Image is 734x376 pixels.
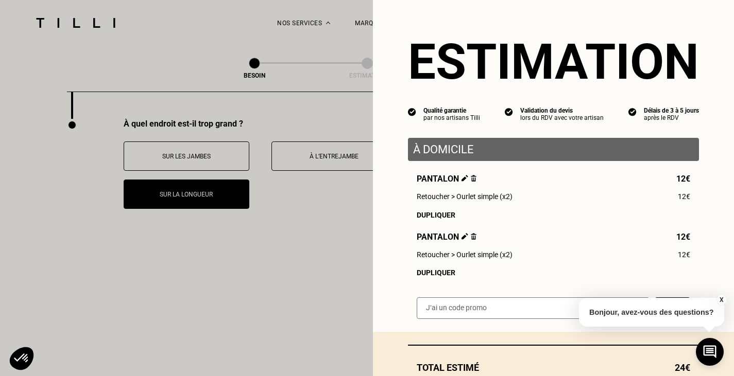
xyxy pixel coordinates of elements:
input: J‘ai un code promo [417,297,650,319]
section: Estimation [408,33,699,91]
div: Dupliquer [417,268,690,277]
button: X [716,294,726,306]
span: 12€ [676,174,690,184]
img: Supprimer [471,175,476,182]
p: Bonjour, avez-vous des questions? [579,298,724,327]
img: Éditer [462,175,468,182]
div: Total estimé [408,362,699,373]
span: 12€ [678,192,690,201]
img: icon list info [505,107,513,116]
div: Qualité garantie [423,107,480,114]
div: Validation du devis [520,107,604,114]
div: après le RDV [644,114,699,121]
span: Pantalon [417,232,476,242]
div: Dupliquer [417,211,690,219]
img: icon list info [628,107,637,116]
p: À domicile [413,143,694,156]
img: icon list info [408,107,416,116]
span: Retoucher > Ourlet simple (x2) [417,192,513,201]
span: 12€ [676,232,690,242]
div: Délais de 3 à 5 jours [644,107,699,114]
span: 12€ [678,250,690,259]
img: Supprimer [471,233,476,240]
div: par nos artisans Tilli [423,114,480,121]
img: Éditer [462,233,468,240]
span: 24€ [675,362,690,373]
span: Retoucher > Ourlet simple (x2) [417,250,513,259]
div: lors du RDV avec votre artisan [520,114,604,121]
span: Pantalon [417,174,476,184]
